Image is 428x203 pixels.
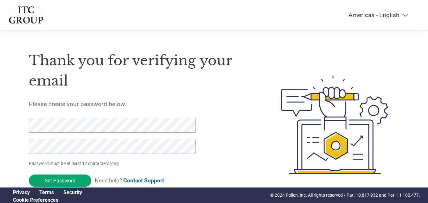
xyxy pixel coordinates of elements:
img: ITC Group [8,6,44,24]
a: Security [63,189,82,195]
a: Terms [39,189,54,195]
input: Set Password [29,174,91,187]
span: Need help? [95,177,164,184]
a: Privacy [13,189,30,195]
h1: Thank you for verifying your email [29,50,251,91]
h5: Please create your password below. [29,100,251,108]
div: Open Cookie Preferences Modal [8,197,87,203]
a: Contact Support [123,177,164,184]
p: Password must be at least 12 characters long [29,160,198,167]
p: © 2024 Pollen, Inc. All rights reserved / Pat. 10,817,932 and Pat. 11,100,477. [270,192,420,199]
a: Cookie Preferences, opens a dedicated popup modal window [13,197,58,203]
